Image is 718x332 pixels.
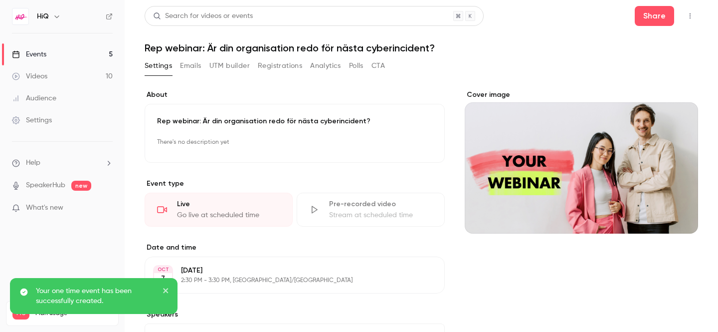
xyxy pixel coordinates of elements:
[12,115,52,125] div: Settings
[154,266,172,273] div: OCT
[36,286,156,306] p: Your one time event has been successfully created.
[145,58,172,74] button: Settings
[349,58,363,74] button: Polls
[465,90,698,100] label: Cover image
[329,210,432,220] div: Stream at scheduled time
[26,158,40,168] span: Help
[12,71,47,81] div: Videos
[163,286,170,298] button: close
[153,11,253,21] div: Search for videos or events
[177,199,280,209] div: Live
[465,90,698,234] section: Cover image
[180,58,201,74] button: Emails
[12,49,46,59] div: Events
[310,58,341,74] button: Analytics
[145,310,445,320] label: Speakers
[145,179,445,189] p: Event type
[26,203,63,213] span: What's new
[157,134,432,150] p: There's no description yet
[209,58,250,74] button: UTM builder
[635,6,674,26] button: Share
[71,181,91,191] span: new
[181,266,392,276] p: [DATE]
[329,199,432,209] div: Pre-recorded video
[26,180,65,191] a: SpeakerHub
[145,42,698,54] h1: Rep webinar: Är din organisation redo för nästa cyberincident?
[157,116,432,126] p: Rep webinar: Är din organisation redo för nästa cyberincident?
[371,58,385,74] button: CTA
[37,11,49,21] h6: HiQ
[181,277,392,285] p: 2:30 PM - 3:30 PM, [GEOGRAPHIC_DATA]/[GEOGRAPHIC_DATA]
[161,274,165,284] p: 7
[258,58,302,74] button: Registrations
[297,193,445,227] div: Pre-recorded videoStream at scheduled time
[145,243,445,253] label: Date and time
[12,93,56,103] div: Audience
[145,90,445,100] label: About
[145,193,293,227] div: LiveGo live at scheduled time
[177,210,280,220] div: Go live at scheduled time
[101,204,113,213] iframe: Noticeable Trigger
[12,158,113,168] li: help-dropdown-opener
[12,8,28,24] img: HiQ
